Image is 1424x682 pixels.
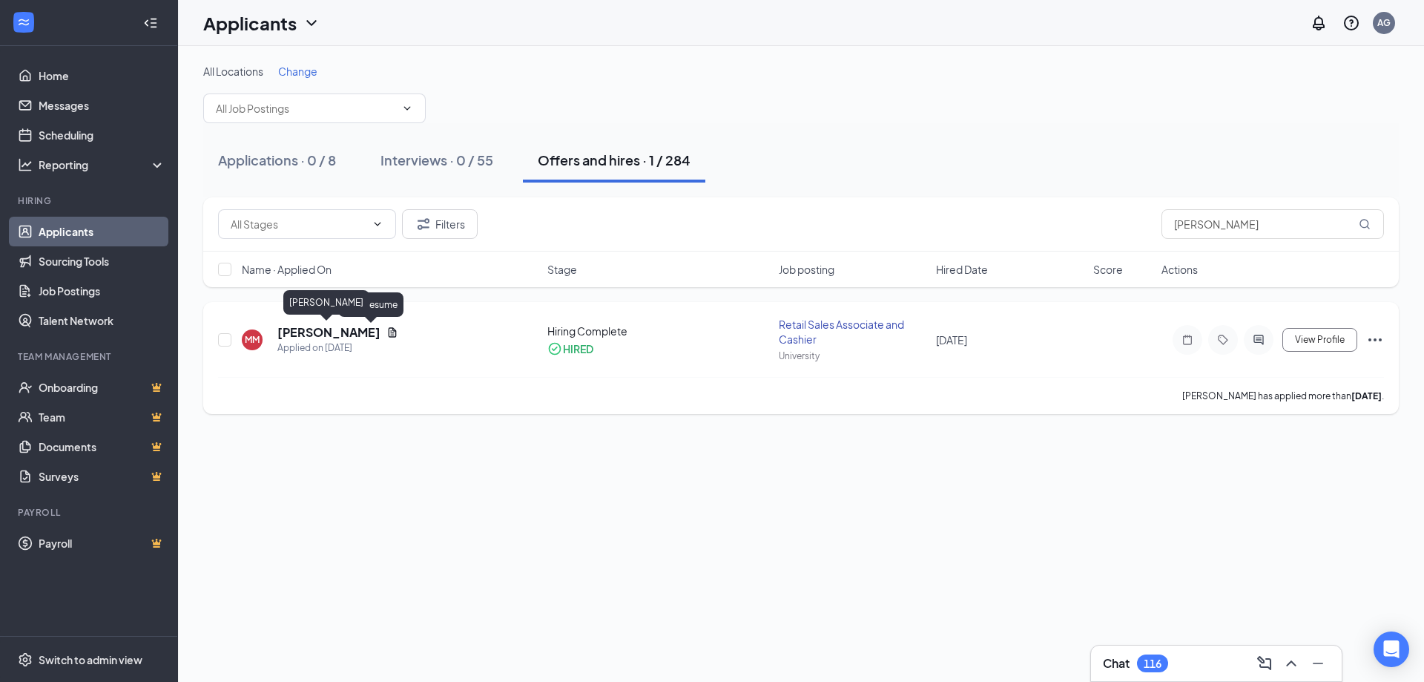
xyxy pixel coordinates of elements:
[231,216,366,232] input: All Stages
[278,65,317,78] span: Change
[16,15,31,30] svg: WorkstreamLogo
[39,306,165,335] a: Talent Network
[303,14,320,32] svg: ChevronDown
[380,151,493,169] div: Interviews · 0 / 55
[547,262,577,277] span: Stage
[245,333,260,346] div: MM
[39,157,166,172] div: Reporting
[401,102,413,114] svg: ChevronDown
[1351,390,1382,401] b: [DATE]
[1161,262,1198,277] span: Actions
[338,292,403,317] div: View resume
[1309,655,1327,672] svg: Minimize
[1279,652,1303,675] button: ChevronUp
[143,16,158,30] svg: Collapse
[547,324,770,338] div: Hiring Complete
[1182,390,1384,402] p: [PERSON_NAME] has applied more than .
[779,262,834,277] span: Job posting
[277,341,398,355] div: Applied on [DATE]
[1179,334,1196,346] svg: Note
[415,215,432,233] svg: Filter
[39,276,165,306] a: Job Postings
[1161,209,1384,239] input: Search in offers and hires
[1103,655,1130,672] h3: Chat
[1093,262,1123,277] span: Score
[39,61,165,91] a: Home
[547,341,562,356] svg: CheckmarkCircle
[563,341,593,356] div: HIRED
[372,218,383,230] svg: ChevronDown
[1366,331,1384,349] svg: Ellipses
[39,120,165,150] a: Scheduling
[1282,328,1357,352] button: View Profile
[538,151,690,169] div: Offers and hires · 1 / 284
[216,100,395,117] input: All Job Postings
[936,262,988,277] span: Hired Date
[1374,632,1409,667] div: Open Intercom Messenger
[936,333,967,347] span: [DATE]
[779,317,927,347] div: Retail Sales Associate and Cashier
[1306,652,1330,675] button: Minimize
[203,65,263,78] span: All Locations
[242,262,332,277] span: Name · Applied On
[39,373,165,402] a: OnboardingCrown
[218,151,336,169] div: Applications · 0 / 8
[1256,655,1273,672] svg: ComposeMessage
[39,246,165,276] a: Sourcing Tools
[1253,652,1276,675] button: ComposeMessage
[39,462,165,491] a: SurveysCrown
[18,194,162,207] div: Hiring
[402,209,478,239] button: Filter Filters
[39,91,165,120] a: Messages
[18,652,33,667] svg: Settings
[18,350,162,363] div: Team Management
[1144,658,1161,670] div: 116
[1214,334,1232,346] svg: Tag
[283,290,369,315] div: [PERSON_NAME]
[18,157,33,172] svg: Analysis
[1310,14,1328,32] svg: Notifications
[39,528,165,558] a: PayrollCrown
[39,652,142,667] div: Switch to admin view
[39,217,165,246] a: Applicants
[779,350,927,362] div: University
[203,10,297,36] h1: Applicants
[1342,14,1360,32] svg: QuestionInfo
[277,324,380,341] h5: [PERSON_NAME]
[39,402,165,432] a: TeamCrown
[1377,16,1391,29] div: AG
[39,432,165,462] a: DocumentsCrown
[1359,218,1371,230] svg: MagnifyingGlass
[1282,655,1300,672] svg: ChevronUp
[1250,334,1268,346] svg: ActiveChat
[18,506,162,519] div: Payroll
[1295,335,1345,345] span: View Profile
[386,327,398,338] svg: Document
